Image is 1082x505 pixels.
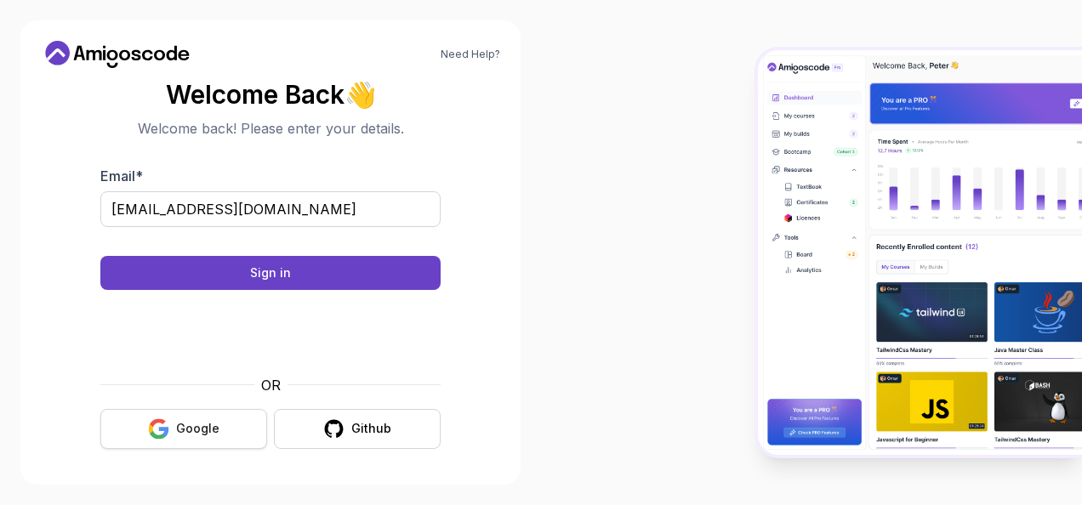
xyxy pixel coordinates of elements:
[100,167,143,184] label: Email *
[343,78,377,109] span: 👋
[41,41,194,68] a: Home link
[100,256,441,290] button: Sign in
[250,264,291,281] div: Sign in
[100,118,441,139] p: Welcome back! Please enter your details.
[274,409,441,449] button: Github
[100,409,267,449] button: Google
[261,375,281,395] p: OR
[100,81,441,108] h2: Welcome Back
[100,191,441,227] input: Enter your email
[142,300,399,365] iframe: Widget containing checkbox for hCaptcha security challenge
[441,48,500,61] a: Need Help?
[176,420,219,437] div: Google
[758,50,1082,454] img: Amigoscode Dashboard
[351,420,391,437] div: Github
